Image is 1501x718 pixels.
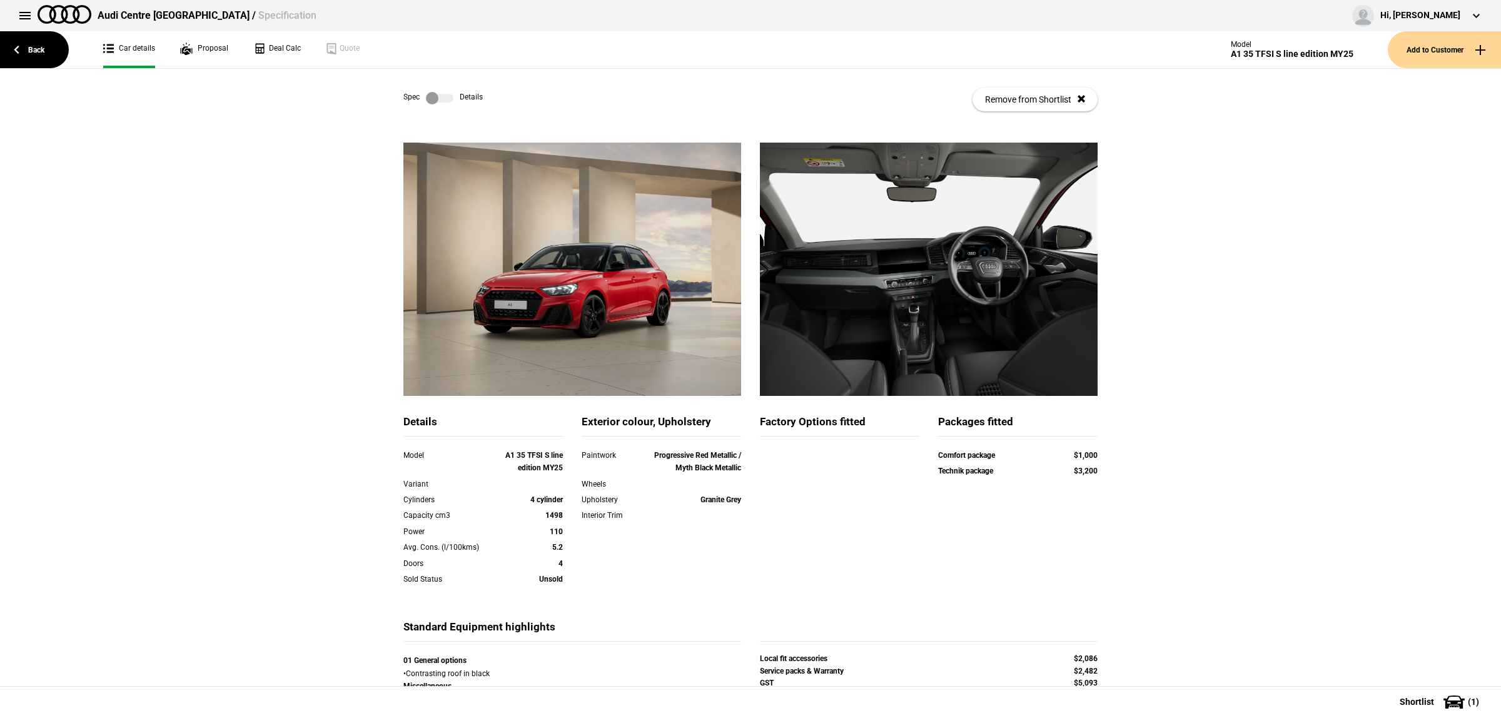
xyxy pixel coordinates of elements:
div: Audi Centre [GEOGRAPHIC_DATA] / [98,9,316,23]
div: Avg. Cons. (l/100kms) [403,541,499,554]
span: Specification [258,9,316,21]
div: Sold Status [403,573,499,585]
a: Deal Calc [253,31,301,68]
strong: 01 General options [403,656,467,665]
strong: $1,000 [1074,451,1098,460]
button: Remove from Shortlist [973,88,1098,111]
strong: A1 35 TFSI S line edition MY25 [505,451,563,472]
a: Proposal [180,31,228,68]
div: Doors [403,557,499,570]
strong: Technik package [938,467,993,475]
strong: 1498 [545,511,563,520]
strong: 110 [550,527,563,536]
strong: Granite Grey [700,495,741,504]
strong: $5,093 [1074,679,1098,687]
div: Standard Equipment highlights [403,620,741,642]
div: Packages fitted [938,415,1098,437]
div: Power [403,525,499,538]
div: Paintwork [582,449,645,462]
strong: $2,482 [1074,667,1098,675]
strong: 4 [558,559,563,568]
button: Shortlist(1) [1381,686,1501,717]
strong: Miscellaneous [403,682,452,690]
span: Shortlist [1400,697,1434,706]
div: Factory Options fitted [760,415,919,437]
div: Spec Details [403,92,483,104]
div: A1 35 TFSI S line edition MY25 [1231,49,1353,59]
strong: $3,200 [1074,467,1098,475]
div: Model [403,449,499,462]
strong: Service packs & Warranty [760,667,844,675]
button: Add to Customer [1388,31,1501,68]
strong: Comfort package [938,451,995,460]
span: ( 1 ) [1468,697,1479,706]
div: Cylinders [403,493,499,506]
div: Wheels [582,478,645,490]
strong: 5.2 [552,543,563,552]
div: Capacity cm3 [403,509,499,522]
strong: Local fit accessories [760,654,827,663]
div: Details [403,415,563,437]
div: Exterior colour, Upholstery [582,415,741,437]
strong: Unsold [539,575,563,584]
div: • Contrasting roof in black • Black door mirror caps [403,654,741,705]
strong: Progressive Red Metallic / Myth Black Metallic [654,451,741,472]
div: Hi, [PERSON_NAME] [1380,9,1460,22]
div: Variant [403,478,499,490]
strong: 4 cylinder [530,495,563,504]
div: Model [1231,40,1353,49]
div: Interior Trim [582,509,645,522]
strong: GST [760,679,774,687]
a: Car details [103,31,155,68]
div: Upholstery [582,493,645,506]
img: audi.png [38,5,91,24]
strong: $2,086 [1074,654,1098,663]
